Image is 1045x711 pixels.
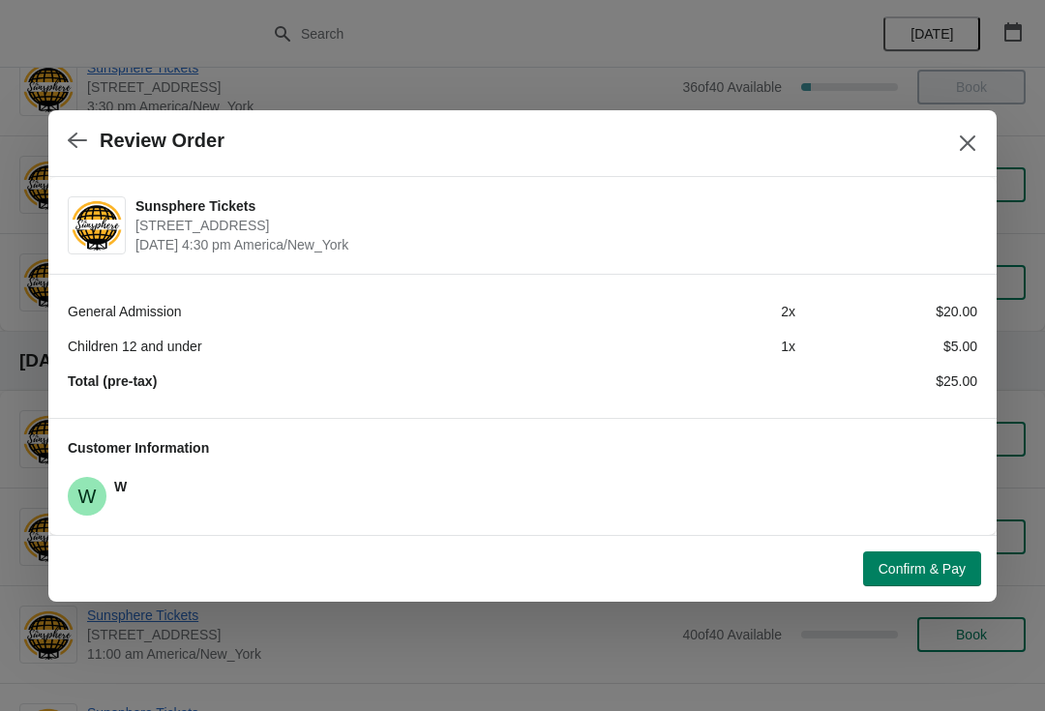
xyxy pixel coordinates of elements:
div: 2 x [613,302,795,321]
span: [STREET_ADDRESS] [135,216,968,235]
div: $5.00 [795,337,977,356]
div: Children 12 and under [68,337,613,356]
button: Close [950,126,985,161]
h2: Review Order [100,130,224,152]
span: Customer Information [68,440,209,456]
div: $25.00 [795,371,977,391]
text: W [78,486,97,507]
span: [DATE] 4:30 pm America/New_York [135,235,968,254]
button: Confirm & Pay [863,551,981,586]
span: Confirm & Pay [879,561,966,577]
span: Sunsphere Tickets [135,196,968,216]
strong: Total (pre-tax) [68,373,157,389]
img: Sunsphere Tickets | 810 Clinch Avenue, Knoxville, TN, USA | September 23 | 4:30 pm America/New_York [69,198,125,252]
span: W [68,477,106,516]
div: General Admission [68,302,613,321]
div: $20.00 [795,302,977,321]
div: 1 x [613,337,795,356]
span: W [114,479,127,494]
